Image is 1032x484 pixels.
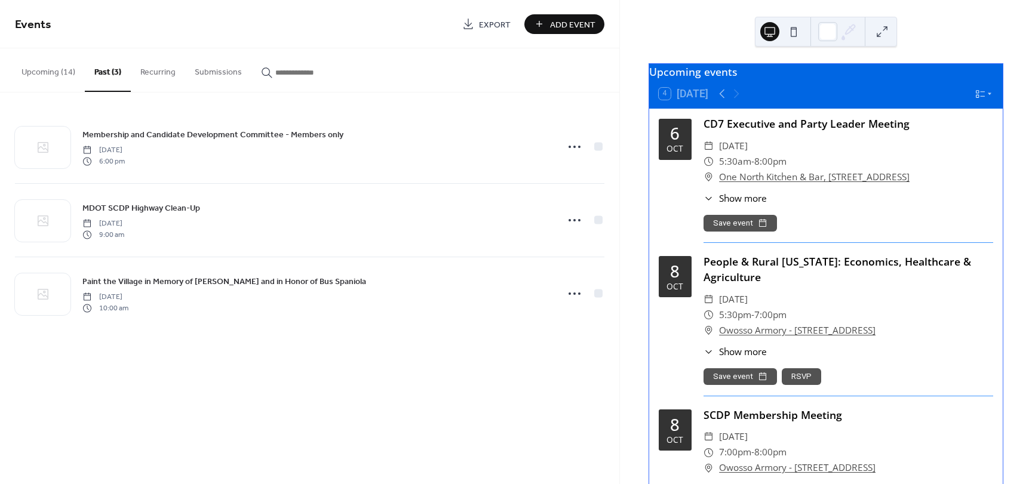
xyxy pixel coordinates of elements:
[719,345,767,359] span: Show more
[453,14,520,34] a: Export
[719,169,910,185] a: One North Kitchen & Bar, [STREET_ADDRESS]
[704,138,714,154] div: ​
[479,19,511,31] span: Export
[751,307,754,323] span: -
[82,145,125,156] span: [DATE]
[704,460,714,476] div: ​
[704,215,777,232] button: Save event
[15,13,51,36] span: Events
[131,48,185,91] button: Recurring
[704,192,714,205] div: ​
[704,307,714,323] div: ​
[85,48,131,92] button: Past (3)
[524,14,604,34] button: Add Event
[670,417,680,433] div: 8
[719,192,767,205] span: Show more
[704,445,714,460] div: ​
[82,275,366,288] a: Paint the Village in Memory of [PERSON_NAME] and in Honor of Bus Spaniola
[82,156,125,167] span: 6:00 pm
[704,292,714,307] div: ​
[704,323,714,338] div: ​
[704,345,714,359] div: ​
[12,48,85,91] button: Upcoming (14)
[782,368,821,385] button: RSVP
[704,169,714,185] div: ​
[704,429,714,445] div: ​
[719,138,748,154] span: [DATE]
[704,368,777,385] button: Save event
[704,345,767,359] button: ​Show more
[719,445,751,460] span: 7:00pm
[751,445,754,460] span: -
[719,323,876,338] a: Owosso Armory - [STREET_ADDRESS]
[704,407,993,423] div: SCDP Membership Meeting
[719,307,751,323] span: 5:30pm
[82,202,200,215] span: MDOT SCDP Highway Clean-Up
[719,292,748,307] span: [DATE]
[704,154,714,169] div: ​
[666,282,683,291] div: Oct
[670,125,680,142] div: 6
[751,154,754,169] span: -
[704,116,993,131] div: CD7 Executive and Party Leader Meeting
[670,263,680,280] div: 8
[754,445,787,460] span: 8:00pm
[82,276,366,288] span: Paint the Village in Memory of [PERSON_NAME] and in Honor of Bus Spaniola
[82,292,128,303] span: [DATE]
[754,154,787,169] span: 8:00pm
[82,201,200,215] a: MDOT SCDP Highway Clean-Up
[82,218,124,229] span: [DATE]
[82,303,128,313] span: 10:00 am
[666,144,683,153] div: Oct
[82,129,343,141] span: Membership and Candidate Development Committee - Members only
[719,460,876,476] a: Owosso Armory - [STREET_ADDRESS]
[719,154,751,169] span: 5:30am
[185,48,251,91] button: Submissions
[649,64,1003,79] div: Upcoming events
[666,436,683,444] div: Oct
[704,192,767,205] button: ​Show more
[754,307,787,323] span: 7:00pm
[719,429,748,445] span: [DATE]
[550,19,595,31] span: Add Event
[82,128,343,141] a: Membership and Candidate Development Committee - Members only
[704,254,993,285] div: People & Rural [US_STATE]: Economics, Healthcare & Agriculture
[82,229,124,240] span: 9:00 am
